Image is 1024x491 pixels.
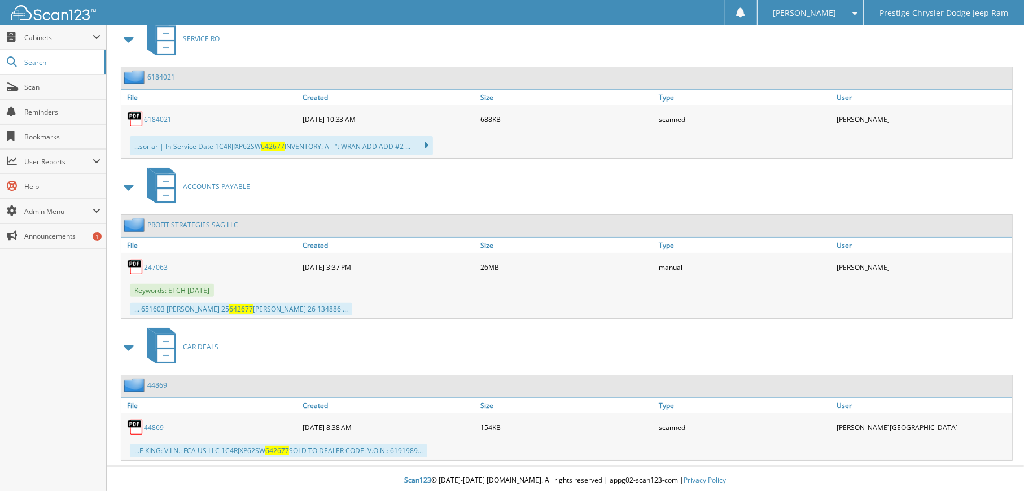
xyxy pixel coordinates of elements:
[124,70,147,84] img: folder2.png
[656,416,834,439] div: scanned
[24,157,93,166] span: User Reports
[879,10,1008,16] span: Prestige Chrysler Dodge Jeep Ram
[265,446,289,455] span: 642677
[183,182,250,191] span: ACCOUNTS PAYABLE
[656,256,834,278] div: manual
[93,232,102,241] div: 1
[11,5,96,20] img: scan123-logo-white.svg
[656,238,834,253] a: Type
[478,108,656,130] div: 688KB
[478,416,656,439] div: 154KB
[147,380,167,390] a: 44869
[834,416,1012,439] div: [PERSON_NAME][GEOGRAPHIC_DATA]
[300,416,478,439] div: [DATE] 8:38 AM
[121,90,300,105] a: File
[300,108,478,130] div: [DATE] 10:33 AM
[684,475,727,485] a: Privacy Policy
[144,423,164,432] a: 44869
[124,378,147,392] img: folder2.png
[130,284,214,297] span: Keywords: ETCH [DATE]
[405,475,432,485] span: Scan123
[130,444,427,457] div: ...E KING: V.LN.: FCA US LLC 1C4RJXP62SW SOLD TO DEALER CODE: V.O.N.: 6191989...
[656,108,834,130] div: scanned
[834,238,1012,253] a: User
[130,303,352,315] div: ... 651603 [PERSON_NAME] 25 [PERSON_NAME] 26 134886 ...
[127,419,144,436] img: PDF.png
[147,220,238,230] a: PROFIT STRATEGIES SAG LLC
[147,72,175,82] a: 6184021
[141,325,218,369] a: CAR DEALS
[300,398,478,413] a: Created
[229,304,253,314] span: 642677
[261,142,285,151] span: 642677
[144,262,168,272] a: 247063
[144,115,172,124] a: 6184021
[834,256,1012,278] div: [PERSON_NAME]
[834,90,1012,105] a: User
[300,90,478,105] a: Created
[130,136,433,155] div: ...sor ar | In-Service Date 1C4RJIXP62SW INVENTORY: A - “t WRAN ADD ADD #2 ...
[24,132,100,142] span: Bookmarks
[478,238,656,253] a: Size
[24,33,93,42] span: Cabinets
[834,398,1012,413] a: User
[183,34,220,43] span: SERVICE RO
[124,218,147,232] img: folder2.png
[183,342,218,352] span: CAR DEALS
[121,398,300,413] a: File
[478,90,656,105] a: Size
[141,16,220,61] a: SERVICE RO
[24,207,93,216] span: Admin Menu
[127,258,144,275] img: PDF.png
[127,111,144,128] img: PDF.png
[656,90,834,105] a: Type
[24,82,100,92] span: Scan
[24,58,99,67] span: Search
[24,107,100,117] span: Reminders
[773,10,837,16] span: [PERSON_NAME]
[656,398,834,413] a: Type
[968,437,1024,491] iframe: Chat Widget
[121,238,300,253] a: File
[300,256,478,278] div: [DATE] 3:37 PM
[24,182,100,191] span: Help
[141,164,250,209] a: ACCOUNTS PAYABLE
[478,398,656,413] a: Size
[24,231,100,241] span: Announcements
[478,256,656,278] div: 26MB
[300,238,478,253] a: Created
[834,108,1012,130] div: [PERSON_NAME]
